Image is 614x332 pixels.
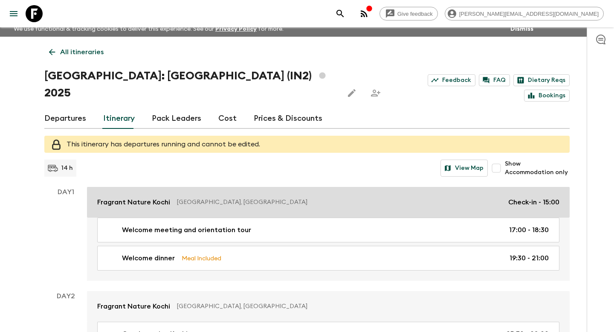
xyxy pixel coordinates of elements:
[218,108,237,129] a: Cost
[379,7,438,20] a: Give feedback
[61,164,73,172] p: 14 h
[367,84,384,102] span: Share this itinerary
[479,74,510,86] a: FAQ
[254,108,322,129] a: Prices & Discounts
[87,187,570,218] a: Fragrant Nature Kochi[GEOGRAPHIC_DATA], [GEOGRAPHIC_DATA]Check-in - 15:00
[103,108,135,129] a: Itinerary
[332,5,349,22] button: search adventures
[508,197,559,207] p: Check-in - 15:00
[428,74,475,86] a: Feedback
[513,74,570,86] a: Dietary Reqs
[97,246,559,271] a: Welcome dinnerMeal Included19:30 - 21:00
[445,7,604,20] div: [PERSON_NAME][EMAIL_ADDRESS][DOMAIN_NAME]
[215,26,257,32] a: Privacy Policy
[152,108,201,129] a: Pack Leaders
[5,5,22,22] button: menu
[10,21,287,37] p: We use functional & tracking cookies to deliver this experience. See our for more.
[524,90,570,102] a: Bookings
[393,11,437,17] span: Give feedback
[122,225,251,235] p: Welcome meeting and orientation tour
[182,253,221,263] p: Meal Included
[44,291,87,301] p: Day 2
[44,67,336,102] h1: [GEOGRAPHIC_DATA]: [GEOGRAPHIC_DATA] (IN2) 2025
[505,160,570,177] span: Show Accommodation only
[343,84,360,102] button: Edit this itinerary
[97,218,559,242] a: Welcome meeting and orientation tour17:00 - 18:30
[440,160,488,177] button: View Map
[87,291,570,322] a: Fragrant Nature Kochi[GEOGRAPHIC_DATA], [GEOGRAPHIC_DATA]
[122,253,175,263] p: Welcome dinner
[97,301,170,312] p: Fragrant Nature Kochi
[177,198,501,207] p: [GEOGRAPHIC_DATA], [GEOGRAPHIC_DATA]
[510,253,549,263] p: 19:30 - 21:00
[177,302,553,311] p: [GEOGRAPHIC_DATA], [GEOGRAPHIC_DATA]
[508,23,536,35] button: Dismiss
[509,225,549,235] p: 17:00 - 18:30
[44,187,87,197] p: Day 1
[44,108,86,129] a: Departures
[44,44,108,61] a: All itineraries
[97,197,170,207] p: Fragrant Nature Kochi
[60,47,104,57] p: All itineraries
[67,141,260,148] span: This itinerary has departures running and cannot be edited.
[455,11,603,17] span: [PERSON_NAME][EMAIL_ADDRESS][DOMAIN_NAME]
